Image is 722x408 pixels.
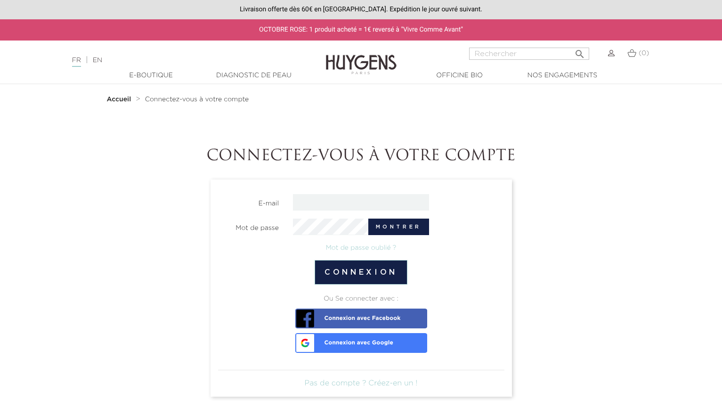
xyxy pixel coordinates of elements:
[72,57,81,67] a: FR
[515,71,609,81] a: Nos engagements
[218,294,504,304] div: Ou Se connecter avec :
[639,50,649,57] span: (0)
[211,219,286,233] label: Mot de passe
[104,71,198,81] a: E-Boutique
[469,48,589,60] input: Rechercher
[100,147,623,165] h1: Connectez-vous à votre compte
[298,309,401,322] span: Connexion avec Facebook
[298,333,393,346] span: Connexion avec Google
[107,96,131,103] strong: Accueil
[67,55,294,66] div: |
[413,71,507,81] a: Officine Bio
[145,96,249,103] a: Connectez-vous à votre compte
[368,219,429,235] button: Montrer
[305,380,418,387] a: Pas de compte ? Créez-en un !
[315,260,407,285] button: Connexion
[326,40,397,76] img: Huygens
[211,194,286,209] label: E-mail
[326,245,397,251] a: Mot de passe oublié ?
[295,309,427,328] a: Connexion avec Facebook
[295,333,427,353] a: Connexion avec Google
[571,45,588,57] button: 
[207,71,301,81] a: Diagnostic de peau
[574,46,585,57] i: 
[107,96,133,103] a: Accueil
[93,57,102,64] a: EN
